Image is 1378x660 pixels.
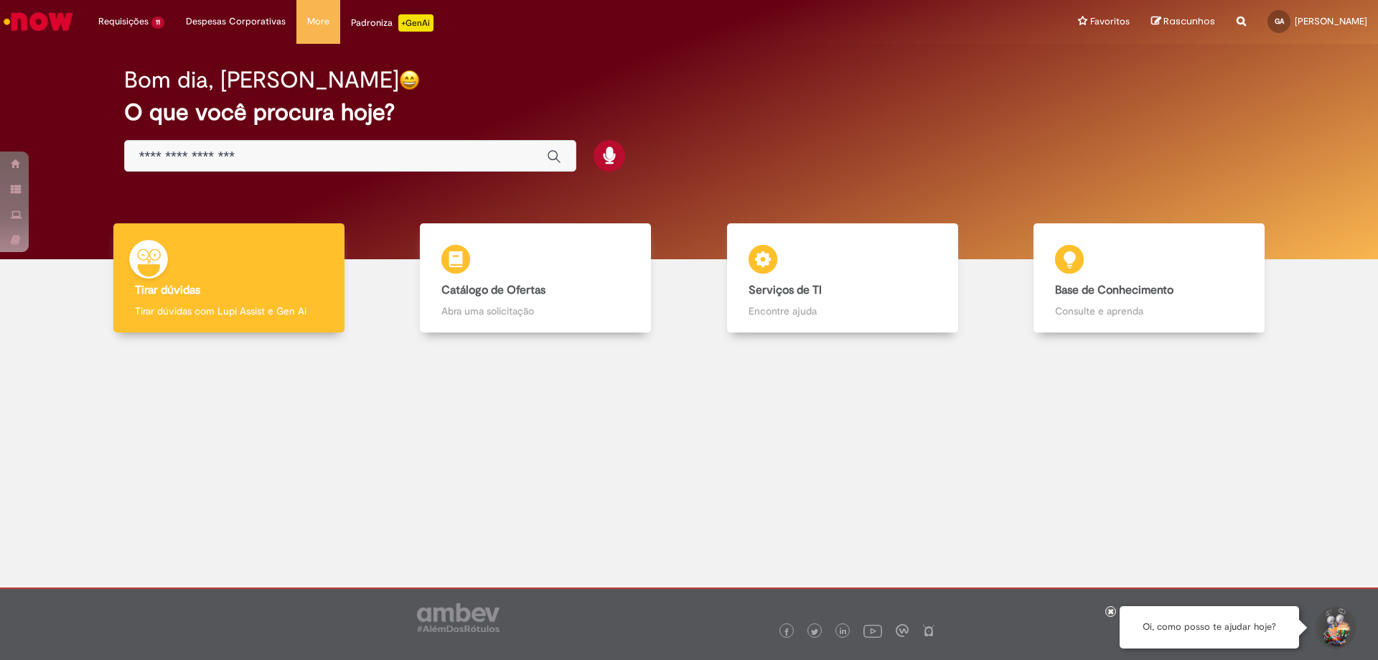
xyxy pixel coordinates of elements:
p: Encontre ajuda [749,304,937,318]
p: +GenAi [398,14,433,32]
img: ServiceNow [1,7,75,36]
div: Oi, como posso te ajudar hoje? [1120,606,1299,649]
b: Catálogo de Ofertas [441,283,545,297]
h2: O que você procura hoje? [124,100,1255,125]
p: Consulte e aprenda [1055,304,1243,318]
img: logo_footer_youtube.png [863,621,882,640]
a: Serviços de TI Encontre ajuda [689,223,996,333]
h2: Bom dia, [PERSON_NAME] [124,68,399,93]
img: logo_footer_linkedin.png [840,628,847,636]
button: Iniciar Conversa de Suporte [1313,606,1356,649]
span: Despesas Corporativas [186,14,286,29]
img: logo_footer_workplace.png [896,624,909,637]
b: Base de Conhecimento [1055,283,1173,297]
a: Tirar dúvidas Tirar dúvidas com Lupi Assist e Gen Ai [75,223,383,333]
img: logo_footer_twitter.png [811,628,818,636]
p: Abra uma solicitação [441,304,629,318]
p: Tirar dúvidas com Lupi Assist e Gen Ai [135,304,323,318]
div: Padroniza [351,14,433,32]
img: happy-face.png [399,70,420,90]
a: Catálogo de Ofertas Abra uma solicitação [383,223,690,333]
a: Rascunhos [1151,15,1215,29]
span: Favoritos [1090,14,1130,29]
b: Serviços de TI [749,283,822,297]
img: logo_footer_ambev_rotulo_gray.png [417,603,500,632]
span: Requisições [98,14,149,29]
span: [PERSON_NAME] [1295,15,1367,27]
a: Base de Conhecimento Consulte e aprenda [996,223,1303,333]
img: logo_footer_naosei.png [922,624,935,637]
img: logo_footer_facebook.png [783,628,790,636]
span: GA [1275,17,1284,26]
b: Tirar dúvidas [135,283,200,297]
span: 11 [151,17,164,29]
span: More [307,14,329,29]
span: Rascunhos [1163,14,1215,28]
